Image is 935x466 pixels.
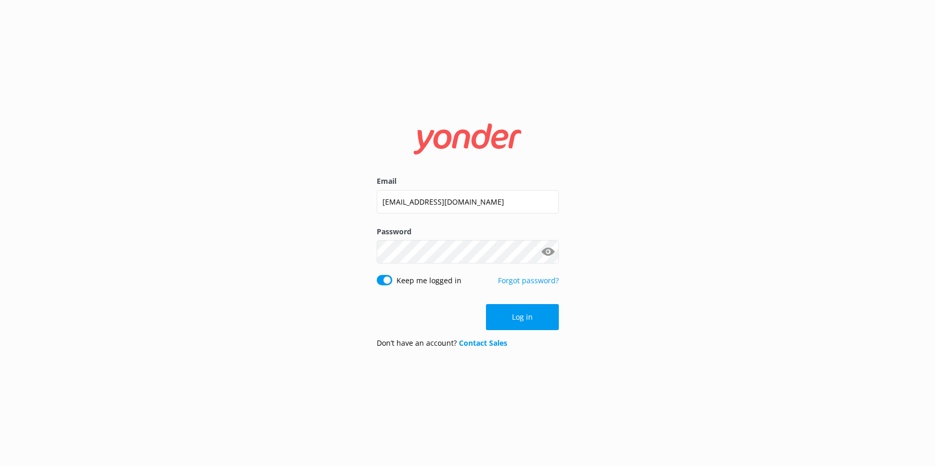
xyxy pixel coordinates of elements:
button: Show password [538,242,559,262]
label: Password [377,226,559,237]
a: Forgot password? [498,275,559,285]
p: Don’t have an account? [377,337,507,349]
label: Email [377,175,559,187]
input: user@emailaddress.com [377,190,559,213]
button: Log in [486,304,559,330]
a: Contact Sales [459,338,507,348]
label: Keep me logged in [396,275,462,286]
